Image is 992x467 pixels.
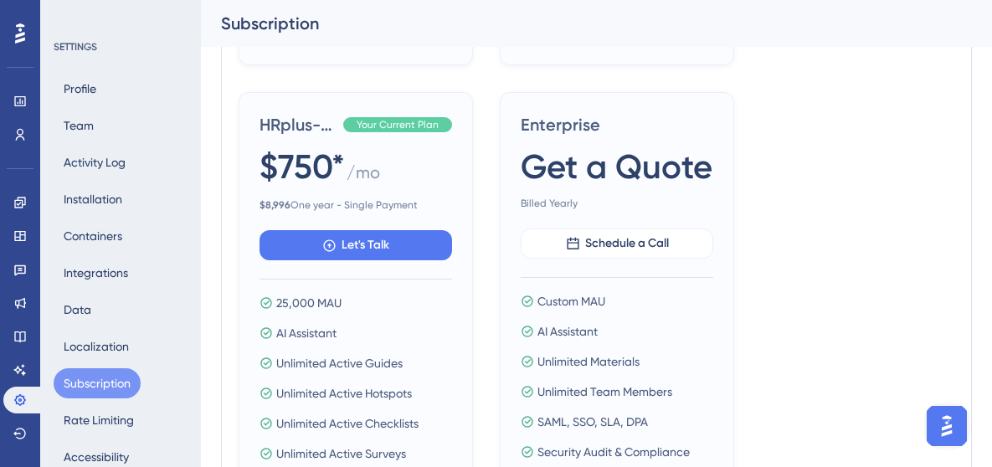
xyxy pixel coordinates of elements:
[276,383,412,403] span: Unlimited Active Hotspots
[54,331,139,362] button: Localization
[276,444,406,464] span: Unlimited Active Surveys
[260,113,337,136] span: HRplus-Enterprise-Yearly
[537,442,690,462] span: Security Audit & Compliance
[521,197,713,210] span: Billed Yearly
[347,161,380,192] span: / mo
[221,12,930,35] div: Subscription
[922,401,972,451] iframe: UserGuiding AI Assistant Launcher
[537,352,640,372] span: Unlimited Materials
[54,221,132,251] button: Containers
[260,198,452,212] span: One year - Single Payment
[276,353,403,373] span: Unlimited Active Guides
[54,184,132,214] button: Installation
[54,258,138,288] button: Integrations
[54,74,106,104] button: Profile
[521,113,713,136] span: Enterprise
[54,147,136,177] button: Activity Log
[537,321,598,341] span: AI Assistant
[521,228,713,259] button: Schedule a Call
[54,40,189,54] div: SETTINGS
[537,382,672,402] span: Unlimited Team Members
[54,405,144,435] button: Rate Limiting
[276,413,419,434] span: Unlimited Active Checklists
[537,412,648,432] span: SAML, SSO, SLA, DPA
[585,233,669,254] span: Schedule a Call
[54,295,101,325] button: Data
[342,235,389,255] span: Let's Talk
[54,368,141,398] button: Subscription
[260,199,290,211] b: $ 8,996
[54,110,104,141] button: Team
[276,323,337,343] span: AI Assistant
[537,291,605,311] span: Custom MAU
[260,230,452,260] button: Let's Talk
[357,118,439,131] span: Your Current Plan
[276,293,342,313] span: 25,000 MAU
[521,143,712,190] span: Get a Quote
[260,143,345,190] span: $750*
